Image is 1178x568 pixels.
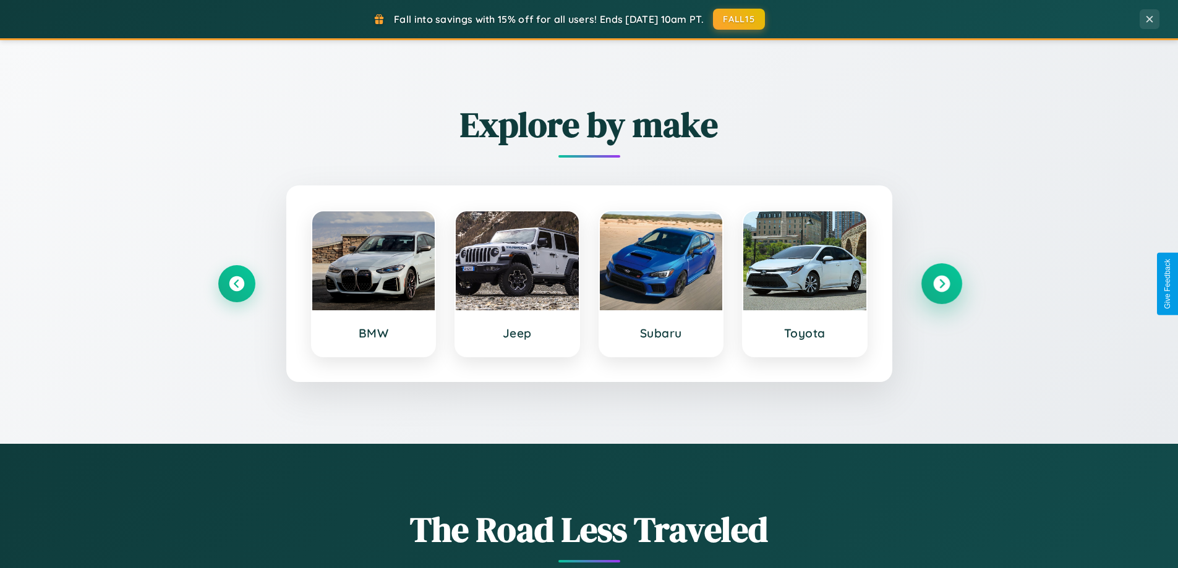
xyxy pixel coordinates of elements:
[612,326,711,341] h3: Subaru
[394,13,704,25] span: Fall into savings with 15% off for all users! Ends [DATE] 10am PT.
[756,326,854,341] h3: Toyota
[713,9,765,30] button: FALL15
[1163,259,1172,309] div: Give Feedback
[468,326,566,341] h3: Jeep
[218,101,960,148] h2: Explore by make
[218,506,960,553] h1: The Road Less Traveled
[325,326,423,341] h3: BMW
